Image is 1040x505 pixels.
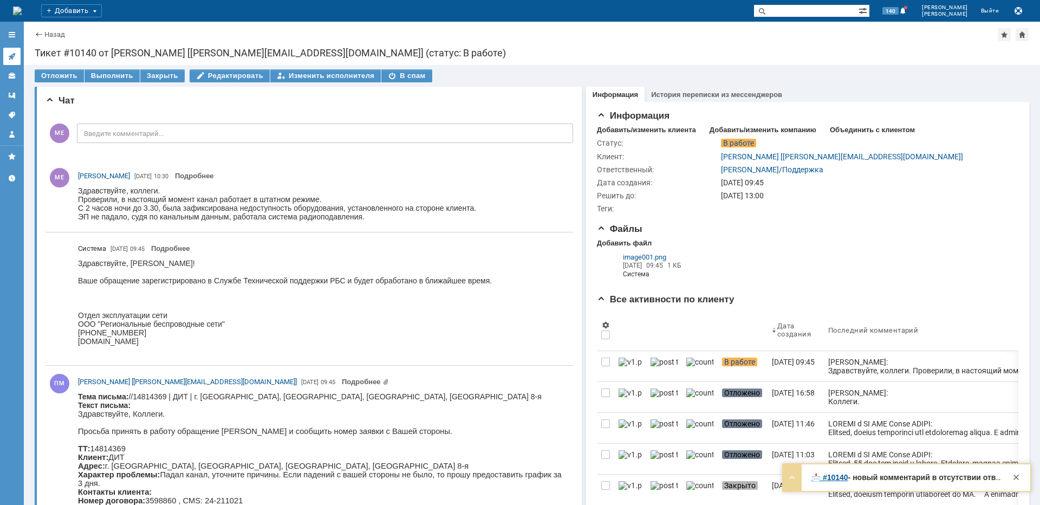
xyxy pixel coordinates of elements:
[718,351,768,381] a: В работе
[811,473,848,482] a: 📩 #10140
[772,419,815,428] div: [DATE] 11:46
[3,126,21,143] a: Мой профиль
[718,413,768,443] a: Отложено
[614,475,646,505] a: v1.png
[651,358,678,366] img: post ticket.png
[651,450,678,459] img: post ticket.png
[710,126,816,134] div: Добавить/изменить компанию
[1012,4,1025,17] button: Сохранить лог
[721,191,764,200] span: [DATE] 13:00
[151,244,190,252] a: Подробнее
[3,67,21,85] a: Клиенты
[597,224,642,234] span: Файлы
[597,294,734,305] span: Все активности по клиенту
[768,413,824,443] a: [DATE] 11:46
[342,378,389,386] a: Прикреплены файлы: image001.png
[78,378,297,386] span: [PERSON_NAME] [[PERSON_NAME][EMAIL_ADDRESS][DOMAIN_NAME]]
[922,11,968,17] span: [PERSON_NAME]
[321,379,335,386] span: 09:45
[721,178,1012,187] div: [DATE] 09:45
[722,419,762,428] span: Отложено
[614,382,646,412] a: v1.png
[78,244,106,252] span: Система
[768,475,824,505] a: [DATE] 21:11
[78,171,130,182] a: [PERSON_NAME]
[78,172,130,180] span: [PERSON_NAME]
[130,245,145,252] span: 09:45
[768,309,824,351] th: Дата создания
[686,450,713,459] img: counter.png
[686,419,713,428] img: counter.png
[828,326,918,334] div: Последний комментарий
[619,358,642,366] img: v1.png
[651,419,678,428] img: post ticket.png
[785,471,798,484] div: Развернуть
[721,165,779,174] a: [PERSON_NAME]
[593,90,638,99] a: Информация
[682,351,718,381] a: counter.png
[1010,471,1023,484] div: Закрыть
[782,165,823,174] a: Поддержка
[721,152,963,161] a: [PERSON_NAME] [[PERSON_NAME][EMAIL_ADDRESS][DOMAIN_NAME]]
[134,173,152,180] span: [DATE]
[772,389,815,397] div: [DATE] 16:58
[646,413,682,443] a: post ticket.png
[777,322,811,338] div: Дата создания
[593,249,723,283] div: Из почтовой переписки
[651,389,678,397] img: post ticket.png
[651,481,678,490] img: post ticket.png
[301,379,318,386] span: [DATE]
[45,95,75,106] span: Чат
[686,358,713,366] img: counter.png
[651,90,782,99] a: История переписки из мессенджеров
[768,444,824,474] a: [DATE] 11:03
[78,243,106,254] span: Система
[882,7,899,15] span: 140
[772,450,815,459] div: [DATE] 11:03
[614,413,646,443] a: v1.png
[722,450,762,459] span: Отложено
[110,245,128,252] span: [DATE]
[682,382,718,412] a: counter.png
[768,351,824,381] a: [DATE] 09:45
[646,382,682,412] a: post ticket.png
[667,262,681,269] span: 1 КБ
[619,450,642,459] img: v1.png
[623,262,642,269] span: [DATE]
[1016,28,1029,41] div: Сделать домашней страницей
[614,351,646,381] a: v1.png
[686,481,713,490] img: counter.png
[623,270,718,279] i: Система
[597,191,719,200] div: Решить до:
[3,48,21,65] a: Активности
[722,481,758,490] span: Закрыто
[682,475,718,505] a: counter.png
[13,7,22,15] a: Перейти на домашнюю страницу
[597,165,719,174] div: Ответственный:
[175,172,214,180] a: Подробнее
[13,7,22,15] img: logo
[718,444,768,474] a: Отложено
[154,173,168,180] span: 10:30
[41,4,102,17] div: Добавить
[619,481,642,490] img: v1.png
[619,419,642,428] img: v1.png
[722,358,757,366] span: В работе
[44,30,65,38] a: Назад
[3,106,21,124] a: Теги
[646,262,663,269] span: 09:45
[772,358,815,366] div: [DATE] 09:45
[597,152,719,161] div: Клиент:
[772,481,815,490] div: [DATE] 21:11
[811,473,1002,482] div: Здравствуйте, коллеги. Проверили, в настоящий момент канал работает в штатном режиме. C 2 часов н...
[922,4,968,11] span: [PERSON_NAME]
[859,5,869,15] span: Расширенный поиск
[35,48,1029,59] div: Тикет #10140 от [PERSON_NAME] [[PERSON_NAME][EMAIL_ADDRESS][DOMAIN_NAME]] (статус: В работе)
[619,389,642,397] img: v1.png
[597,139,719,147] div: Статус:
[3,87,21,104] a: Шаблоны комментариев
[78,377,297,387] a: [PERSON_NAME] [[PERSON_NAME][EMAIL_ADDRESS][DOMAIN_NAME]]
[718,475,768,505] a: Закрыто
[597,178,719,187] div: Дата создания:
